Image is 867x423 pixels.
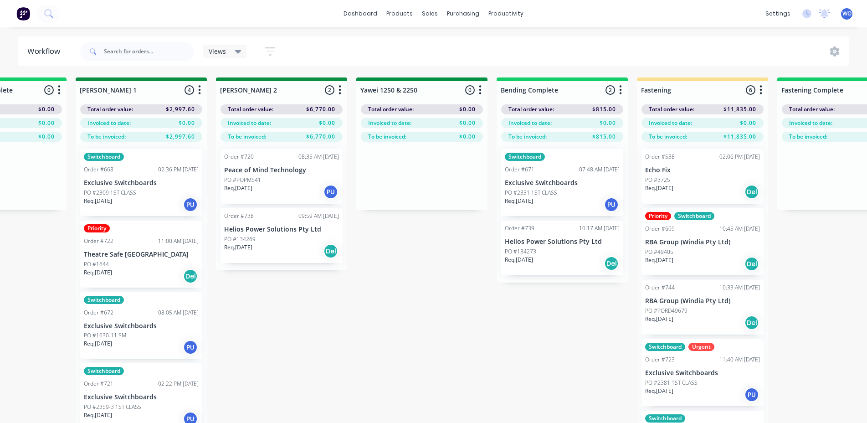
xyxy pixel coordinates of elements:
[842,10,852,18] span: WO
[183,197,198,212] div: PU
[505,179,620,187] p: Exclusive Switchboards
[641,339,764,406] div: SwitchboardUrgentOrder #72311:40 AM [DATE]Exclusive SwitchboardsPO #2381 1ST CLASSReq.[DATE]PU
[645,256,673,264] p: Req. [DATE]
[84,189,136,197] p: PO #2309 1ST CLASS
[459,133,476,141] span: $0.00
[645,184,673,192] p: Req. [DATE]
[84,322,199,330] p: Exclusive Switchboards
[442,7,484,21] div: purchasing
[740,119,756,127] span: $0.00
[645,379,698,387] p: PO #2381 1ST CLASS
[744,257,759,271] div: Del
[224,166,339,174] p: Peace of Mind Technology
[319,119,335,127] span: $0.00
[505,197,533,205] p: Req. [DATE]
[38,119,55,127] span: $0.00
[505,256,533,264] p: Req. [DATE]
[228,133,266,141] span: To be invoiced:
[209,46,226,56] span: Views
[645,166,760,174] p: Echo Fix
[224,153,254,161] div: Order #720
[84,403,141,411] p: PO #2359-3 1ST CLASS
[38,105,55,113] span: $0.00
[789,119,832,127] span: Invoiced to date:
[505,238,620,246] p: Helios Power Solutions Pty Ltd
[166,133,195,141] span: $2,997.60
[505,153,545,161] div: Switchboard
[84,165,113,174] div: Order #668
[459,105,476,113] span: $0.00
[645,238,760,246] p: RBA Group (Windia Pty Ltd)
[84,268,112,277] p: Req. [DATE]
[306,105,335,113] span: $6,770.00
[600,119,616,127] span: $0.00
[744,185,759,199] div: Del
[224,235,256,243] p: PO #134269
[744,387,759,402] div: PU
[505,165,534,174] div: Order #671
[87,105,133,113] span: Total order value:
[417,7,442,21] div: sales
[579,165,620,174] div: 07:48 AM [DATE]
[179,119,195,127] span: $0.00
[84,411,112,419] p: Req. [DATE]
[645,297,760,305] p: RBA Group (Windia Pty Ltd)
[505,224,534,232] div: Order #739
[645,153,675,161] div: Order #538
[719,225,760,233] div: 10:45 AM [DATE]
[221,208,343,263] div: Order #73809:59 AM [DATE]Helios Power Solutions Pty LtdPO #134269Req.[DATE]Del
[459,119,476,127] span: $0.00
[323,185,338,199] div: PU
[183,269,198,284] div: Del
[508,105,554,113] span: Total order value:
[641,280,764,335] div: Order #74410:33 AM [DATE]RBA Group (Windia Pty Ltd)PO #PORD49679Req.[DATE]Del
[723,133,756,141] span: $11,835.00
[645,176,670,184] p: PO #3725
[224,184,252,192] p: Req. [DATE]
[224,226,339,233] p: Helios Power Solutions Pty Ltd
[158,380,199,388] div: 02:22 PM [DATE]
[789,133,827,141] span: To be invoiced:
[761,7,795,21] div: settings
[84,393,199,401] p: Exclusive Switchboards
[505,189,557,197] p: PO #2331 1ST CLASS
[508,133,547,141] span: To be invoiced:
[104,42,194,61] input: Search for orders...
[84,179,199,187] p: Exclusive Switchboards
[224,243,252,252] p: Req. [DATE]
[649,105,694,113] span: Total order value:
[645,315,673,323] p: Req. [DATE]
[80,149,202,216] div: SwitchboardOrder #66802:36 PM [DATE]Exclusive SwitchboardsPO #2309 1ST CLASSReq.[DATE]PU
[323,244,338,258] div: Del
[368,133,406,141] span: To be invoiced:
[166,105,195,113] span: $2,997.60
[368,105,414,113] span: Total order value:
[649,119,692,127] span: Invoiced to date:
[645,369,760,377] p: Exclusive Switchboards
[339,7,382,21] a: dashboard
[84,260,109,268] p: PO #1644
[158,165,199,174] div: 02:36 PM [DATE]
[723,105,756,113] span: $11,835.00
[16,7,30,21] img: Factory
[158,309,199,317] div: 08:05 AM [DATE]
[87,119,131,127] span: Invoiced to date:
[38,133,55,141] span: $0.00
[84,224,110,232] div: Priority
[501,221,623,275] div: Order #73910:17 AM [DATE]Helios Power Solutions Pty LtdPO #134273Req.[DATE]Del
[579,224,620,232] div: 10:17 AM [DATE]
[368,119,411,127] span: Invoiced to date:
[645,248,673,256] p: PO #49405
[592,105,616,113] span: $815.00
[719,284,760,292] div: 10:33 AM [DATE]
[84,197,112,205] p: Req. [DATE]
[221,149,343,204] div: Order #72008:35 AM [DATE]Peace of Mind TechnologyPO #POPM541Req.[DATE]PU
[80,292,202,359] div: SwitchboardOrder #67208:05 AM [DATE]Exclusive SwitchboardsPO #1630-11 SMReq.[DATE]PU
[84,340,112,348] p: Req. [DATE]
[84,153,124,161] div: Switchboard
[674,212,714,220] div: Switchboard
[645,387,673,395] p: Req. [DATE]
[224,212,254,220] div: Order #738
[84,331,126,340] p: PO #1630-11 SM
[641,208,764,275] div: PrioritySwitchboardOrder #60910:45 AM [DATE]RBA Group (Windia Pty Ltd)PO #49405Req.[DATE]Del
